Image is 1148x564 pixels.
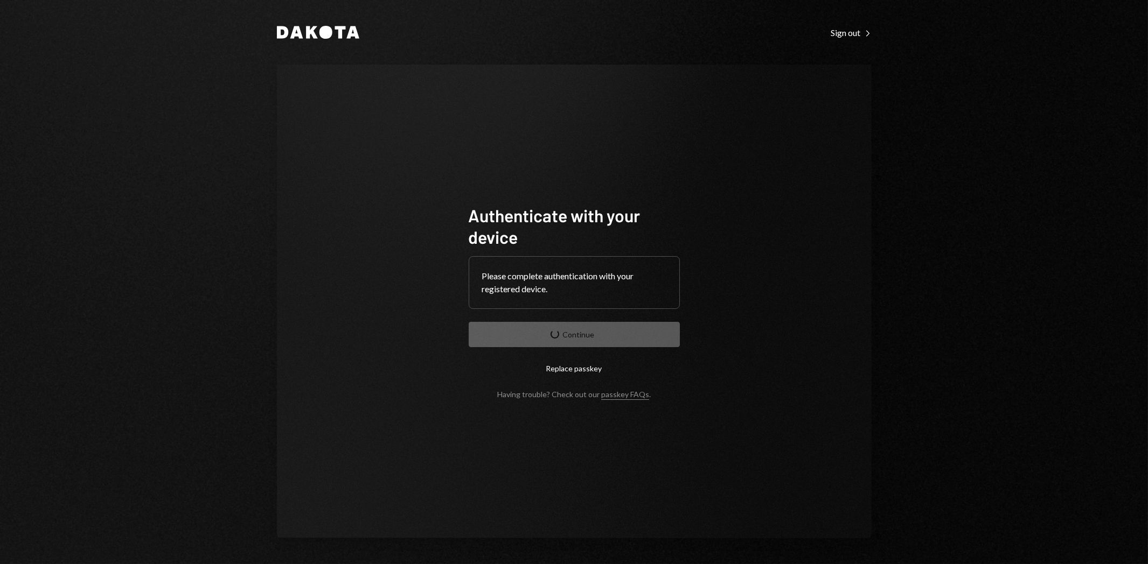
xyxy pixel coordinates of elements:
a: Sign out [831,26,872,38]
div: Having trouble? Check out our . [497,390,651,399]
h1: Authenticate with your device [469,205,680,248]
div: Please complete authentication with your registered device. [482,270,666,295]
a: passkey FAQs [601,390,649,400]
div: Sign out [831,27,872,38]
button: Replace passkey [469,356,680,381]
